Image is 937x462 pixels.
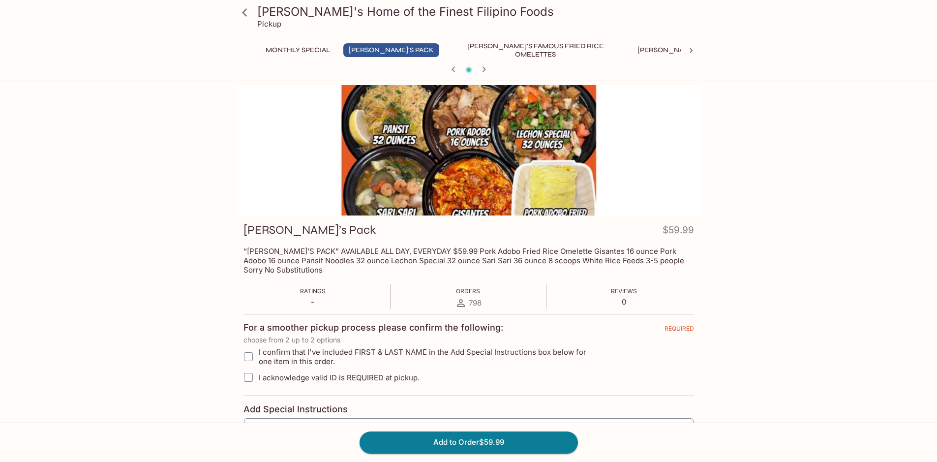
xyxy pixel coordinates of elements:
h3: [PERSON_NAME]'s Home of the Finest Filipino Foods [257,4,697,19]
h3: [PERSON_NAME]’s Pack [243,222,376,238]
h4: For a smoother pickup process please confirm the following: [243,322,503,333]
p: 0 [611,297,637,307]
span: I acknowledge valid ID is REQUIRED at pickup. [259,373,420,382]
span: I confirm that I've included FIRST & LAST NAME in the Add Special Instructions box below for one ... [259,347,600,366]
h4: $59.99 [663,222,694,242]
p: choose from 2 up to 2 options [243,336,694,344]
div: Elena’s Pack [237,85,701,216]
span: Reviews [611,287,637,295]
button: Monthly Special [260,43,335,57]
button: [PERSON_NAME]'s Mixed Plates [632,43,757,57]
span: Orders [456,287,480,295]
p: - [300,297,326,307]
p: “[PERSON_NAME]’S PACK” AVAILABLE ALL DAY, EVERYDAY $59.99 Pork Adobo Fried Rice Omelette Gisantes... [243,246,694,275]
span: Ratings [300,287,326,295]
span: 798 [469,298,482,308]
p: Pickup [257,19,281,29]
button: Add to Order$59.99 [360,431,578,453]
button: [PERSON_NAME]'s Pack [343,43,439,57]
h4: Add Special Instructions [243,404,694,415]
button: [PERSON_NAME]'s Famous Fried Rice Omelettes [447,43,624,57]
span: REQUIRED [665,325,694,336]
